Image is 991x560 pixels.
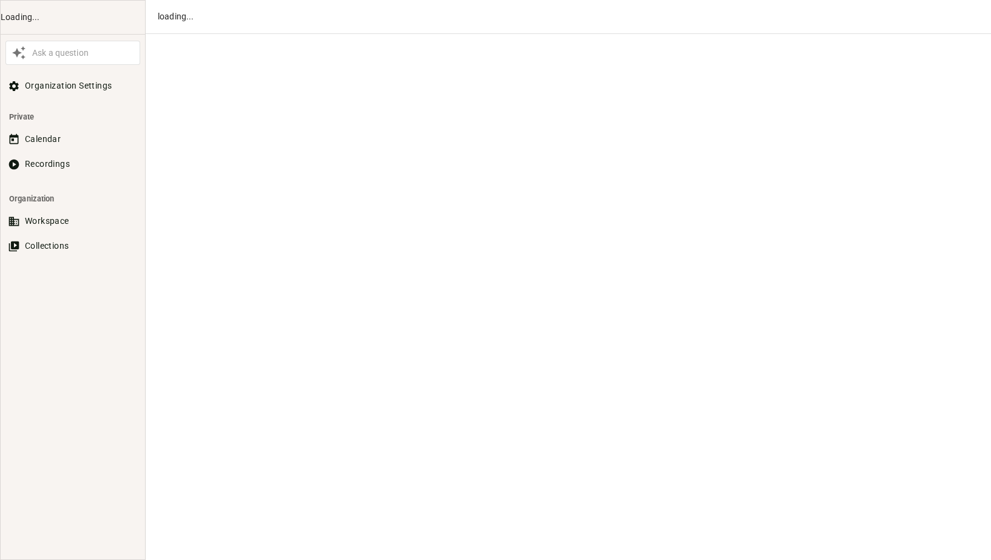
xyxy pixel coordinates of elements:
[5,106,140,128] li: Private
[5,153,140,175] button: Recordings
[1,11,145,24] div: Loading...
[5,75,140,97] button: Organization Settings
[5,235,140,257] button: Collections
[158,10,973,23] div: loading...
[8,42,29,63] button: Awesile Icon
[5,187,140,210] li: Organization
[29,47,137,59] div: Ask a question
[5,128,140,150] button: Calendar
[5,210,140,232] button: Workspace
